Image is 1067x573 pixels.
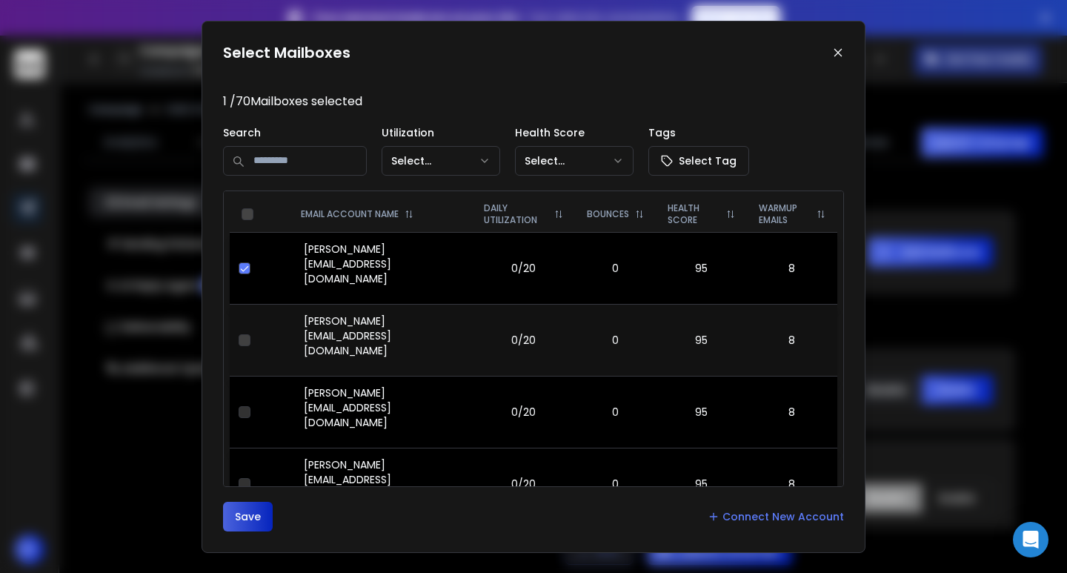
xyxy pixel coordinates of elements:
td: 95 [656,377,746,448]
td: 95 [656,448,746,520]
p: BOUNCES [587,208,629,220]
div: EMAIL ACCOUNT NAME [301,208,460,220]
p: 0 [584,261,647,276]
p: HEALTH SCORE [668,202,719,226]
td: 8 [747,305,837,377]
p: [PERSON_NAME][EMAIL_ADDRESS][DOMAIN_NAME] [304,242,463,286]
p: Health Score [515,125,634,140]
td: 8 [747,377,837,448]
td: 8 [747,233,837,305]
p: 0 [584,333,647,348]
td: 0/20 [472,305,575,377]
td: 0/20 [472,233,575,305]
p: [PERSON_NAME][EMAIL_ADDRESS][DOMAIN_NAME] [304,457,463,502]
button: Select... [382,146,500,176]
h1: Select Mailboxes [223,42,350,63]
p: DAILY UTILIZATION [484,202,548,226]
p: 0 [584,477,647,491]
button: Select... [515,146,634,176]
td: 8 [747,448,837,520]
p: 1 / 70 Mailboxes selected [223,93,844,110]
button: Save [223,502,273,531]
p: 0 [584,405,647,420]
p: WARMUP EMAILS [759,202,811,226]
td: 95 [656,305,746,377]
td: 0/20 [472,377,575,448]
p: Tags [648,125,749,140]
p: [PERSON_NAME][EMAIL_ADDRESS][DOMAIN_NAME] [304,385,463,430]
button: Select Tag [648,146,749,176]
td: 95 [656,233,746,305]
p: Search [223,125,367,140]
a: Connect New Account [708,509,844,524]
td: 0/20 [472,448,575,520]
div: Open Intercom Messenger [1013,522,1048,557]
p: [PERSON_NAME][EMAIL_ADDRESS][DOMAIN_NAME] [304,314,463,358]
p: Utilization [382,125,500,140]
